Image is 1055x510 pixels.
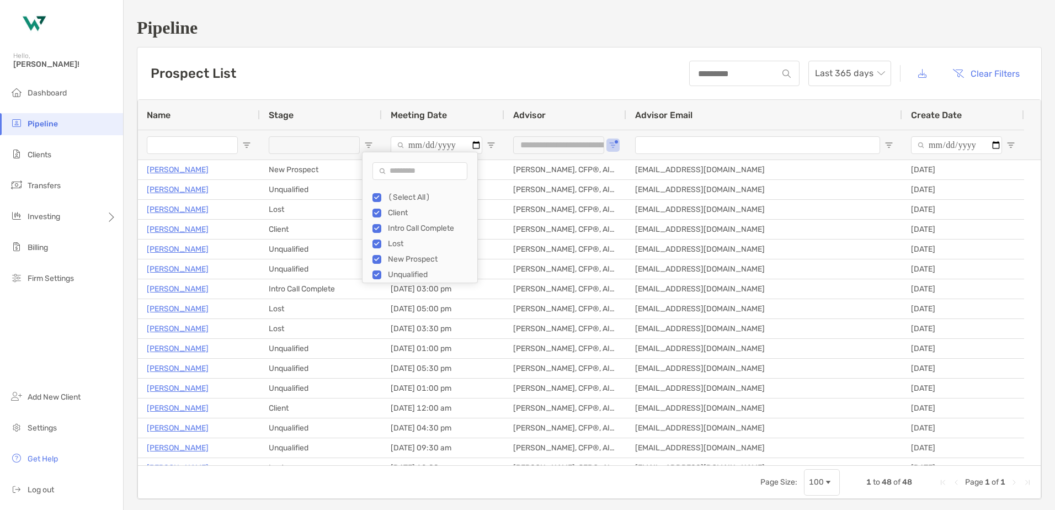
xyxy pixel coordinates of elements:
div: [EMAIL_ADDRESS][DOMAIN_NAME] [626,240,902,259]
div: Unqualified [260,359,382,378]
span: [PERSON_NAME]! [13,60,116,69]
div: Column Filter [362,152,478,283]
p: [PERSON_NAME] [147,342,209,355]
img: pipeline icon [10,116,23,130]
div: [DATE] [902,339,1024,358]
span: Dashboard [28,88,67,98]
span: 1 [985,477,990,487]
span: of [893,477,901,487]
span: Create Date [911,110,962,120]
img: add_new_client icon [10,390,23,403]
div: [PERSON_NAME], CFP®, AIF®, CPFA [504,200,626,219]
p: [PERSON_NAME] [147,163,209,177]
div: Unqualified [260,180,382,199]
div: Unqualified [260,259,382,279]
img: billing icon [10,240,23,253]
div: Lost [388,239,471,248]
div: [EMAIL_ADDRESS][DOMAIN_NAME] [626,319,902,338]
div: [DATE] [902,160,1024,179]
button: Open Filter Menu [364,141,373,150]
div: [PERSON_NAME], CFP®, AIF®, CPFA [504,180,626,199]
div: [PERSON_NAME], CFP®, AIF®, CPFA [504,359,626,378]
span: Advisor Email [635,110,692,120]
img: logout icon [10,482,23,496]
div: [DATE] [902,279,1024,299]
div: Unqualified [260,418,382,438]
span: Investing [28,212,60,221]
p: [PERSON_NAME] [147,362,209,375]
div: [PERSON_NAME], CFP®, AIF®, CPFA [504,438,626,458]
img: get-help icon [10,451,23,465]
span: Clients [28,150,51,160]
div: [DATE] [902,299,1024,318]
div: [EMAIL_ADDRESS][DOMAIN_NAME] [626,359,902,378]
div: New Prospect [388,254,471,264]
div: [EMAIL_ADDRESS][DOMAIN_NAME] [626,160,902,179]
div: First Page [939,478,947,487]
a: [PERSON_NAME] [147,302,209,316]
div: [DATE] [902,418,1024,438]
button: Clear Filters [944,61,1028,86]
div: Previous Page [952,478,961,487]
div: [EMAIL_ADDRESS][DOMAIN_NAME] [626,458,902,477]
div: [DATE] [902,319,1024,338]
a: [PERSON_NAME] [147,401,209,415]
span: to [873,477,880,487]
div: Unqualified [260,240,382,259]
img: investing icon [10,209,23,222]
div: [EMAIL_ADDRESS][DOMAIN_NAME] [626,438,902,458]
div: Intro Call Complete [260,279,382,299]
a: [PERSON_NAME] [147,183,209,196]
div: Client [388,208,471,217]
img: input icon [782,70,791,78]
div: [EMAIL_ADDRESS][DOMAIN_NAME] [626,259,902,279]
span: Pipeline [28,119,58,129]
div: [DATE] 01:00 pm [382,339,504,358]
a: [PERSON_NAME] [147,203,209,216]
span: Name [147,110,170,120]
div: [DATE] 03:00 pm [382,279,504,299]
span: 1 [866,477,871,487]
div: [DATE] [902,438,1024,458]
div: Client [260,399,382,418]
div: Lost [260,200,382,219]
div: [DATE] 09:30 am [382,438,504,458]
div: [PERSON_NAME], CFP®, AIF®, CPFA [504,299,626,318]
a: [PERSON_NAME] [147,461,209,475]
span: Get Help [28,454,58,464]
span: Settings [28,423,57,433]
span: Firm Settings [28,274,74,283]
div: Lost [260,319,382,338]
div: Next Page [1010,478,1019,487]
img: clients icon [10,147,23,161]
span: Transfers [28,181,61,190]
h1: Pipeline [137,18,1042,38]
button: Open Filter Menu [609,141,617,150]
div: [DATE] [902,220,1024,239]
p: [PERSON_NAME] [147,282,209,296]
div: Page Size [804,469,840,496]
div: [PERSON_NAME], CFP®, AIF®, CPFA [504,220,626,239]
div: [DATE] [902,259,1024,279]
div: New Prospect [260,160,382,179]
div: Lost [260,299,382,318]
div: [PERSON_NAME], CFP®, AIF®, CPFA [504,458,626,477]
a: [PERSON_NAME] [147,322,209,336]
div: Intro Call Complete [388,224,471,233]
div: 100 [809,477,824,487]
input: Search filter values [372,162,467,180]
div: [PERSON_NAME], CFP®, AIF®, CPFA [504,240,626,259]
input: Advisor Email Filter Input [635,136,880,154]
button: Open Filter Menu [242,141,251,150]
span: 48 [882,477,892,487]
a: [PERSON_NAME] [147,222,209,236]
span: 1 [1000,477,1005,487]
div: [DATE] 05:30 pm [382,359,504,378]
div: [DATE] [902,180,1024,199]
div: Unqualified [388,270,471,279]
a: [PERSON_NAME] [147,441,209,455]
button: Open Filter Menu [487,141,495,150]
